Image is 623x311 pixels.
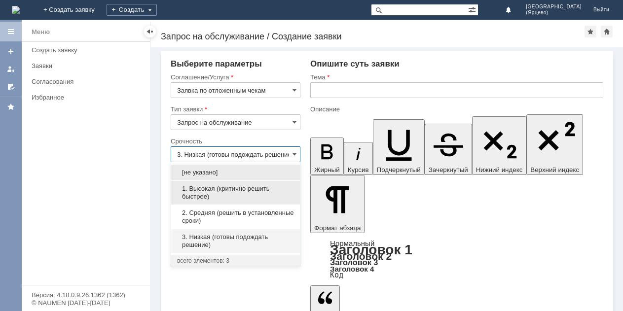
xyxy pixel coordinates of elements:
span: 1. Высокая (критично решить быстрее) [177,185,294,201]
a: Нормальный [330,239,374,247]
div: Согласования [32,78,144,85]
span: Выберите параметры [171,59,262,69]
div: Соглашение/Услуга [171,74,298,80]
span: Зачеркнутый [429,166,468,173]
a: Перейти на домашнюю страницу [12,6,20,14]
button: Верхний индекс [526,114,583,175]
span: [не указано] [177,169,294,176]
button: Курсив [344,142,373,175]
div: Избранное [32,94,133,101]
span: Формат абзаца [314,224,361,232]
a: Заявки [28,58,148,73]
span: Подчеркнутый [377,166,421,173]
span: Жирный [314,166,340,173]
a: Мои согласования [3,79,19,95]
div: Скрыть меню [144,26,156,37]
a: Создать заявку [28,42,148,58]
button: Подчеркнутый [373,119,425,175]
div: всего элементов: 3 [177,257,294,265]
span: 3. Низкая (готовы подождать решение) [177,233,294,249]
a: Согласования [28,74,148,89]
button: Нижний индекс [472,116,527,175]
div: Срочность [171,138,298,144]
a: Заголовок 2 [330,250,392,262]
div: Версия: 4.18.0.9.26.1362 (1362) [32,292,140,298]
div: Тип заявки [171,106,298,112]
a: Мои заявки [3,61,19,77]
span: 2. Средняя (решить в установленные сроки) [177,209,294,225]
div: Запрос на обслуживание / Создание заявки [161,32,585,41]
button: Жирный [310,138,344,175]
span: Нижний индекс [476,166,523,173]
div: © NAUMEN [DATE]-[DATE] [32,300,140,306]
a: Код [330,271,343,279]
div: Создать заявку [32,46,144,54]
button: Формат абзаца [310,175,365,233]
a: Заголовок 1 [330,242,412,257]
img: logo [12,6,20,14]
div: Заявки [32,62,144,69]
span: Верхний индекс [530,166,579,173]
div: Тема [310,74,601,80]
span: Опишите суть заявки [310,59,400,69]
div: Описание [310,106,601,112]
span: [GEOGRAPHIC_DATA] [526,4,582,10]
div: Меню [32,26,50,38]
a: Заголовок 3 [330,258,378,267]
a: Создать заявку [3,43,19,59]
span: Расширенный поиск [468,4,478,14]
div: Добавить в избранное [585,26,596,37]
span: (Ярцево) [526,10,582,16]
div: Формат абзаца [310,240,603,278]
button: Зачеркнутый [425,124,472,175]
div: Создать [107,4,157,16]
span: Курсив [348,166,369,173]
div: Сделать домашней страницей [601,26,613,37]
a: Заголовок 4 [330,265,374,273]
